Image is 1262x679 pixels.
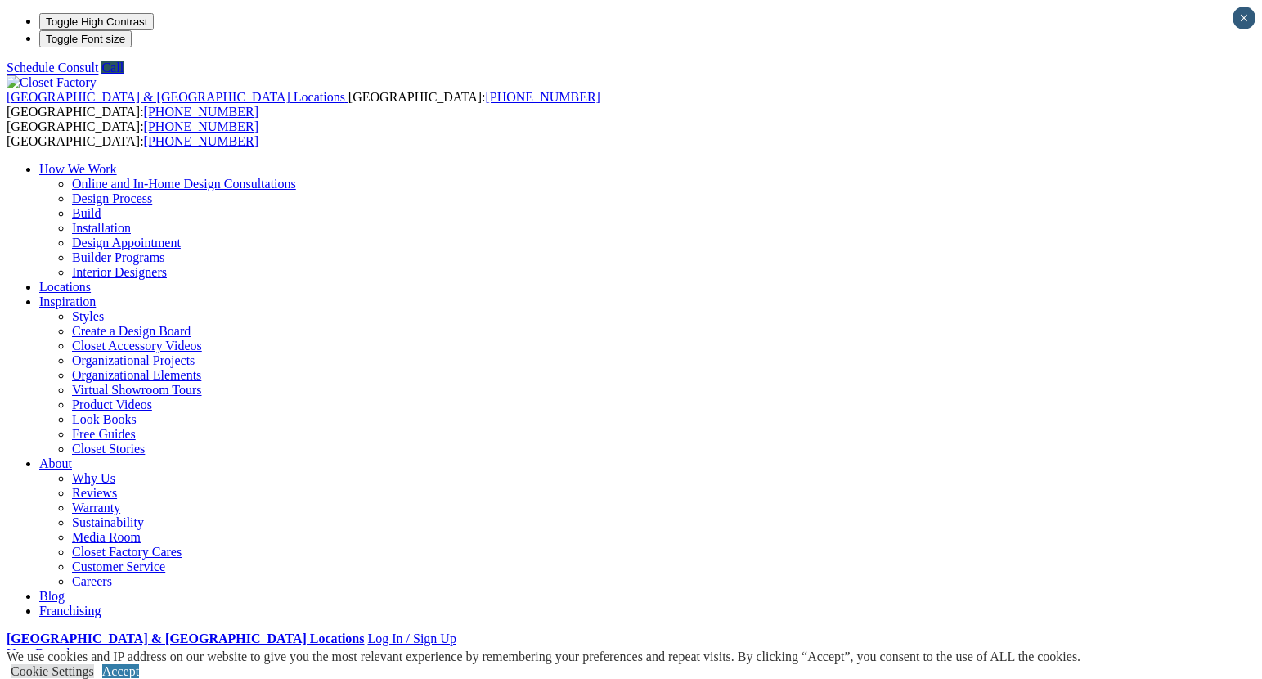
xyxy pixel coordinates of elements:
a: Online and In-Home Design Consultations [72,177,296,191]
a: Look Books [72,412,137,426]
a: Closet Stories [72,442,145,456]
a: Franchising [39,604,101,618]
a: About [39,456,72,470]
a: How We Work [39,162,117,176]
a: [PHONE_NUMBER] [485,90,600,104]
a: Why Us [72,471,115,485]
a: [PHONE_NUMBER] [144,134,258,148]
a: Organizational Projects [72,353,195,367]
a: Design Process [72,191,152,205]
a: Media Room [72,530,141,544]
a: Log In / Sign Up [367,632,456,645]
a: Closet Accessory Videos [72,339,202,353]
a: Create a Design Board [72,324,191,338]
a: Call [101,61,124,74]
a: Cookie Settings [11,664,94,678]
a: [GEOGRAPHIC_DATA] & [GEOGRAPHIC_DATA] Locations [7,632,364,645]
a: Schedule Consult [7,61,98,74]
a: [GEOGRAPHIC_DATA] & [GEOGRAPHIC_DATA] Locations [7,90,348,104]
a: Reviews [72,486,117,500]
a: Installation [72,221,131,235]
a: Blog [39,589,65,603]
a: Customer Service [72,560,165,573]
a: Sustainability [72,515,144,529]
a: Build [72,206,101,220]
span: Toggle Font size [46,33,125,45]
a: [PHONE_NUMBER] [144,105,258,119]
span: [GEOGRAPHIC_DATA] & [GEOGRAPHIC_DATA] Locations [7,90,345,104]
a: Styles [72,309,104,323]
a: Organizational Elements [72,368,201,382]
a: Accept [102,664,139,678]
a: Design Appointment [72,236,181,250]
a: Inspiration [39,295,96,308]
a: Interior Designers [72,265,167,279]
span: [GEOGRAPHIC_DATA]: [GEOGRAPHIC_DATA]: [7,90,600,119]
button: Toggle High Contrast [39,13,154,30]
a: Locations [39,280,91,294]
img: Closet Factory [7,75,97,90]
button: Close [1233,7,1255,29]
span: [GEOGRAPHIC_DATA]: [GEOGRAPHIC_DATA]: [7,119,258,148]
a: Builder Programs [72,250,164,264]
a: Closet Factory Cares [72,545,182,559]
a: Virtual Showroom Tours [72,383,202,397]
a: Warranty [72,501,120,515]
a: Product Videos [72,398,152,411]
div: We use cookies and IP address on our website to give you the most relevant experience by remember... [7,650,1080,664]
a: [PHONE_NUMBER] [144,119,258,133]
button: Toggle Font size [39,30,132,47]
a: Free Guides [72,427,136,441]
a: Careers [72,574,112,588]
a: Your Branch [7,646,73,660]
span: Toggle High Contrast [46,16,147,28]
